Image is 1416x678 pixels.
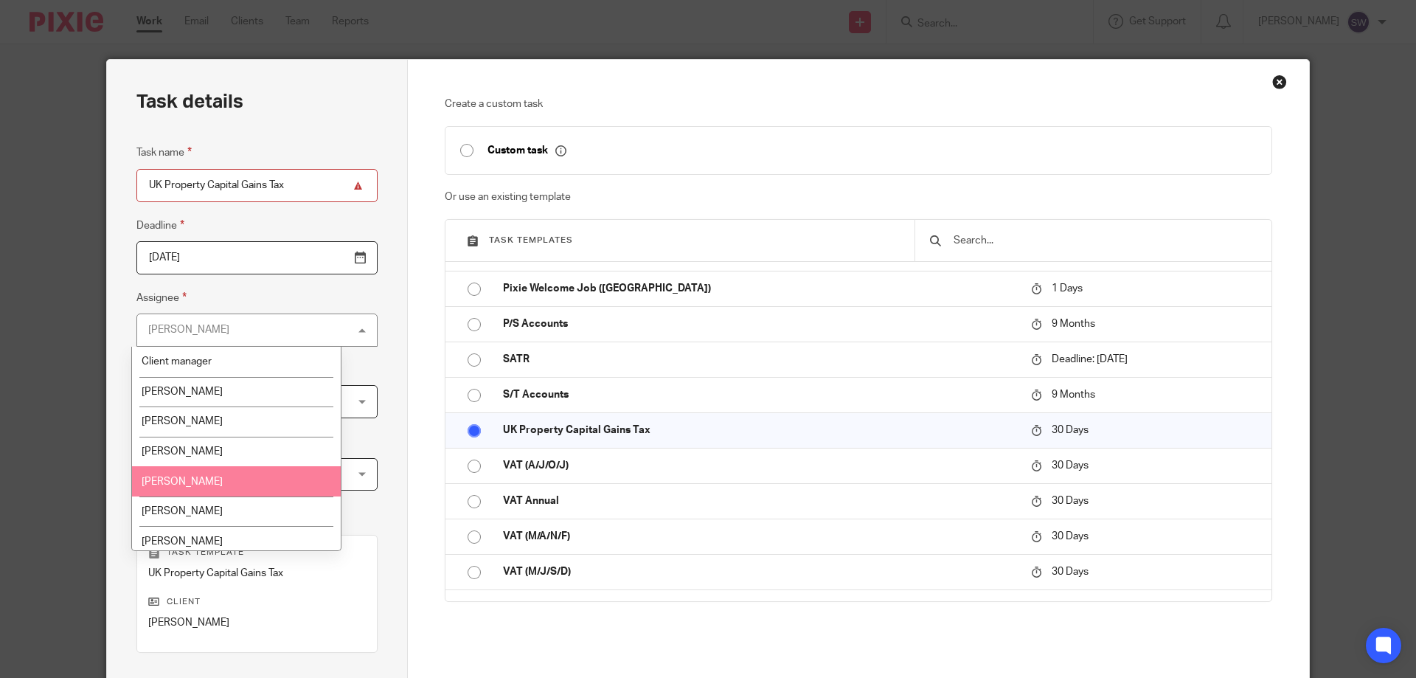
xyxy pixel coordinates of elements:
[1052,354,1128,364] span: Deadline: [DATE]
[1052,531,1089,542] span: 30 Days
[148,566,366,581] p: UK Property Capital Gains Tax
[148,615,366,630] p: [PERSON_NAME]
[445,97,1273,111] p: Create a custom task
[1052,390,1095,400] span: 9 Months
[142,416,223,426] span: [PERSON_NAME]
[136,217,184,234] label: Deadline
[136,144,192,161] label: Task name
[142,356,212,367] span: Client manager
[503,458,1016,473] p: VAT (A/J/O/J)
[1052,567,1089,577] span: 30 Days
[503,316,1016,331] p: P/S Accounts
[136,89,243,114] h2: Task details
[142,536,223,547] span: [PERSON_NAME]
[136,289,187,306] label: Assignee
[503,423,1016,437] p: UK Property Capital Gains Tax
[148,547,366,558] p: Task template
[1272,75,1287,89] div: Close this dialog window
[1052,496,1089,506] span: 30 Days
[503,529,1016,544] p: VAT (M/A/N/F)
[445,190,1273,204] p: Or use an existing template
[503,387,1016,402] p: S/T Accounts
[1052,283,1083,294] span: 1 Days
[142,387,223,397] span: [PERSON_NAME]
[503,352,1016,367] p: SATR
[136,169,378,202] input: Task name
[1052,425,1089,435] span: 30 Days
[148,325,229,335] div: [PERSON_NAME]
[142,446,223,457] span: [PERSON_NAME]
[489,236,573,244] span: Task templates
[1052,319,1095,329] span: 9 Months
[142,506,223,516] span: [PERSON_NAME]
[503,494,1016,508] p: VAT Annual
[148,596,366,608] p: Client
[136,241,378,274] input: Pick a date
[503,281,1016,296] p: Pixie Welcome Job ([GEOGRAPHIC_DATA])
[952,232,1257,249] input: Search...
[503,564,1016,579] p: VAT (M/J/S/D)
[503,600,1016,615] p: VAT (Monthly)
[1052,460,1089,471] span: 30 Days
[487,144,566,157] p: Custom task
[142,477,223,487] span: [PERSON_NAME]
